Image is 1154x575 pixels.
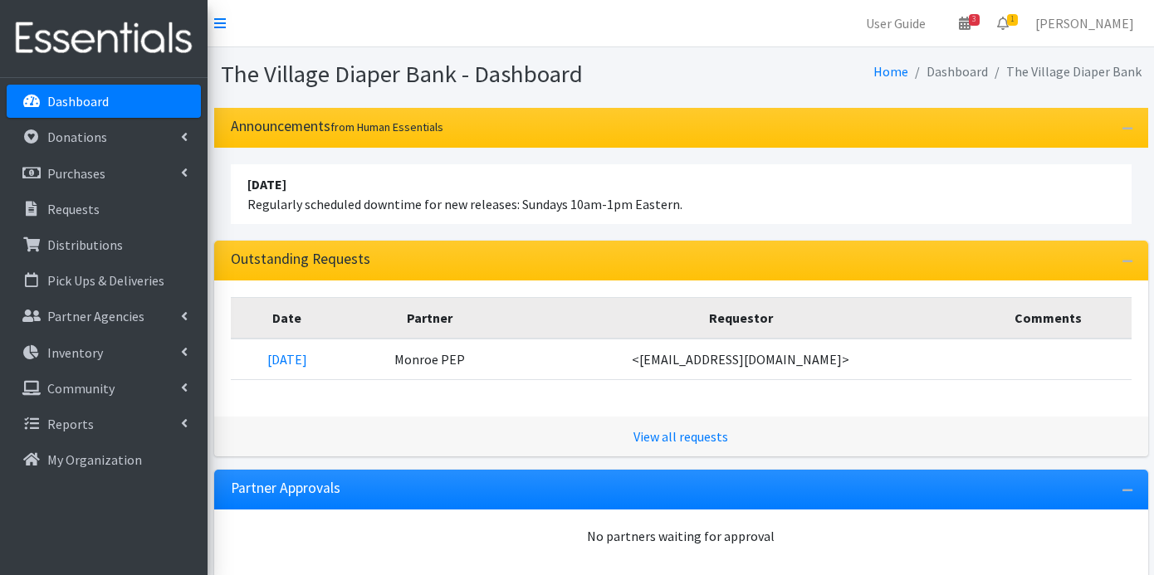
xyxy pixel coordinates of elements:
[7,228,201,261] a: Distributions
[633,428,728,445] a: View all requests
[231,164,1132,224] li: Regularly scheduled downtime for new releases: Sundays 10am-1pm Eastern.
[231,526,1132,546] div: No partners waiting for approval
[1007,14,1018,26] span: 1
[7,120,201,153] a: Donations
[47,236,123,253] p: Distributions
[47,344,103,361] p: Inventory
[344,297,516,339] th: Partner
[231,480,340,497] h3: Partner Approvals
[231,297,345,339] th: Date
[853,7,939,40] a: User Guide
[47,380,115,397] p: Community
[330,119,443,134] small: from Human Essentials
[47,451,142,468] p: My Organization
[1022,7,1147,40] a: [PERSON_NAME]
[7,157,201,190] a: Purchases
[7,85,201,118] a: Dashboard
[7,336,201,369] a: Inventory
[988,60,1142,84] li: The Village Diaper Bank
[231,118,443,135] h3: Announcements
[47,129,107,145] p: Donations
[516,297,966,339] th: Requestor
[516,339,966,380] td: <[EMAIL_ADDRESS][DOMAIN_NAME]>
[7,11,201,66] img: HumanEssentials
[47,201,100,217] p: Requests
[221,60,675,89] h1: The Village Diaper Bank - Dashboard
[969,14,980,26] span: 3
[908,60,988,84] li: Dashboard
[7,443,201,476] a: My Organization
[231,251,370,268] h3: Outstanding Requests
[946,7,984,40] a: 3
[247,176,286,192] strong: [DATE]
[984,7,1022,40] a: 1
[7,372,201,405] a: Community
[966,297,1131,339] th: Comments
[7,407,201,441] a: Reports
[47,93,109,110] p: Dashboard
[7,300,201,333] a: Partner Agencies
[47,416,94,432] p: Reports
[267,351,307,368] a: [DATE]
[47,308,144,324] p: Partner Agencies
[47,272,164,289] p: Pick Ups & Deliveries
[7,264,201,297] a: Pick Ups & Deliveries
[7,192,201,226] a: Requests
[47,165,105,182] p: Purchases
[344,339,516,380] td: Monroe PEP
[873,63,908,80] a: Home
